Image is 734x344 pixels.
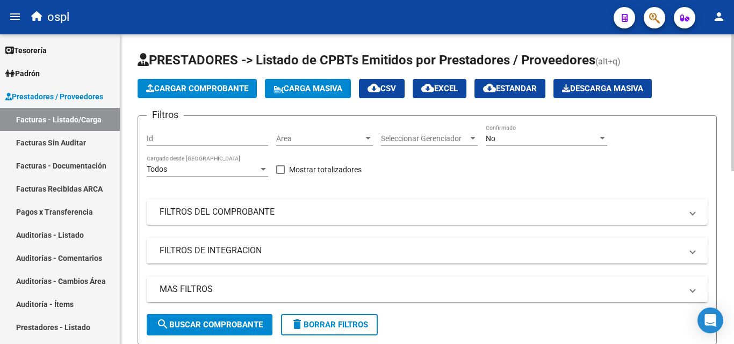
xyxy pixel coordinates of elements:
mat-expansion-panel-header: FILTROS DEL COMPROBANTE [147,199,708,225]
button: Borrar Filtros [281,314,378,335]
span: ospl [47,5,69,29]
button: Estandar [474,79,545,98]
mat-expansion-panel-header: FILTROS DE INTEGRACION [147,238,708,264]
span: No [486,134,495,143]
span: Prestadores / Proveedores [5,91,103,103]
span: Todos [147,165,167,173]
mat-icon: delete [291,318,304,331]
mat-panel-title: FILTROS DEL COMPROBANTE [160,206,682,218]
span: Mostrar totalizadores [289,163,362,176]
span: Estandar [483,84,537,93]
span: Seleccionar Gerenciador [381,134,468,143]
span: Cargar Comprobante [146,84,248,93]
mat-expansion-panel-header: MAS FILTROS [147,276,708,302]
span: Borrar Filtros [291,320,368,330]
button: Buscar Comprobante [147,314,272,335]
mat-panel-title: MAS FILTROS [160,283,682,295]
span: Descarga Masiva [562,84,643,93]
span: Buscar Comprobante [156,320,263,330]
span: EXCEL [421,84,458,93]
span: Tesorería [5,45,47,56]
span: PRESTADORES -> Listado de CPBTs Emitidos por Prestadores / Proveedores [138,53,595,68]
h3: Filtros [147,107,184,122]
span: CSV [368,84,396,93]
mat-icon: cloud_download [483,82,496,94]
app-download-masive: Descarga masiva de comprobantes (adjuntos) [553,79,652,98]
mat-icon: menu [9,10,21,23]
div: Open Intercom Messenger [697,308,723,333]
button: Descarga Masiva [553,79,652,98]
button: CSV [359,79,405,98]
button: Cargar Comprobante [138,79,257,98]
span: (alt+q) [595,56,621,67]
button: EXCEL [413,79,466,98]
mat-icon: search [156,318,169,331]
mat-panel-title: FILTROS DE INTEGRACION [160,245,682,257]
span: Padrón [5,68,40,79]
mat-icon: cloud_download [368,82,380,94]
mat-icon: person [713,10,725,23]
mat-icon: cloud_download [421,82,434,94]
span: Area [276,134,363,143]
button: Carga Masiva [265,79,351,98]
span: Carga Masiva [274,84,342,93]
